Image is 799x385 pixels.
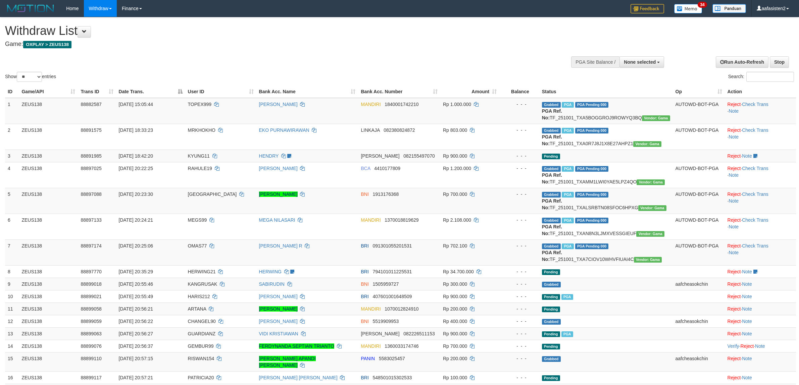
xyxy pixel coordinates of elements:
[19,188,78,214] td: ZEUS138
[729,108,739,114] a: Note
[361,127,380,133] span: LINKAJA
[188,343,214,349] span: GEMBUR99
[259,356,316,368] a: [PERSON_NAME] APANDI [PERSON_NAME]
[542,218,561,223] span: Grabbed
[259,294,298,299] a: [PERSON_NAME]
[259,343,334,349] a: FERDYNANDA SEPTIAN TRIANTO
[443,319,467,324] span: Rp 400.000
[188,243,207,249] span: OMAS77
[259,191,298,197] a: [PERSON_NAME]
[119,306,153,312] span: [DATE] 20:56:21
[185,86,256,98] th: User ID: activate to sort column ascending
[542,344,560,349] span: Pending
[542,172,562,184] b: PGA Ref. No:
[19,124,78,150] td: ZEUS138
[81,375,101,380] span: 88899117
[5,214,19,239] td: 6
[119,153,153,159] span: [DATE] 18:42:20
[673,188,725,214] td: AUTOWD-BOT-PGA
[637,179,665,185] span: Vendor URL: https://trx31.1velocity.biz
[5,41,526,48] h4: Game:
[19,214,78,239] td: ZEUS138
[81,102,101,107] span: 88882587
[542,250,562,262] b: PGA Ref. No:
[5,162,19,188] td: 4
[742,102,768,107] a: Check Trans
[742,294,752,299] a: Note
[188,306,206,312] span: ARTANA
[119,243,153,249] span: [DATE] 20:25:06
[542,294,560,300] span: Pending
[5,86,19,98] th: ID
[742,281,752,287] a: Note
[372,269,412,274] span: Copy 794101011225531 to clipboard
[561,331,573,337] span: Marked by aafanarl
[19,98,78,124] td: ZEUS138
[575,218,609,223] span: PGA Pending
[742,356,752,361] a: Note
[188,269,216,274] span: HERWING21
[81,127,101,133] span: 88891575
[443,191,467,197] span: Rp 700.000
[443,243,467,249] span: Rp 702.100
[19,150,78,162] td: ZEUS138
[742,319,752,324] a: Note
[443,375,467,380] span: Rp 100.000
[259,306,298,312] a: [PERSON_NAME]
[361,153,399,159] span: [PERSON_NAME]
[5,327,19,340] td: 13
[5,72,56,82] label: Show entries
[116,86,185,98] th: Date Trans.: activate to sort column descending
[742,269,752,274] a: Note
[728,306,741,312] a: Reject
[729,198,739,204] a: Note
[725,265,796,278] td: ·
[633,141,661,147] span: Vendor URL: https://trx31.1velocity.biz
[361,191,368,197] span: BNI
[742,127,768,133] a: Check Trans
[5,98,19,124] td: 1
[502,343,537,349] div: - - -
[729,172,739,178] a: Note
[502,268,537,275] div: - - -
[5,150,19,162] td: 3
[502,374,537,381] div: - - -
[188,153,210,159] span: KYUNG11
[636,231,664,237] span: Vendor URL: https://trx31.1velocity.biz
[728,166,741,171] a: Reject
[81,269,101,274] span: 88897770
[19,302,78,315] td: ZEUS138
[542,356,561,362] span: Grabbed
[542,224,562,236] b: PGA Ref. No:
[443,102,471,107] span: Rp 1.000.000
[78,86,116,98] th: Trans ID: activate to sort column ascending
[188,356,214,361] span: RISWAN154
[403,331,435,336] span: Copy 082226511153 to clipboard
[502,101,537,108] div: - - -
[542,198,562,210] b: PGA Ref. No:
[673,162,725,188] td: AUTOWD-BOT-PGA
[673,124,725,150] td: AUTOWD-BOT-PGA
[673,86,725,98] th: Op: activate to sort column ascending
[502,318,537,325] div: - - -
[725,214,796,239] td: · ·
[259,127,309,133] a: EKO PURNAWIRAWAN
[119,127,153,133] span: [DATE] 18:33:23
[728,356,741,361] a: Reject
[725,150,796,162] td: ·
[119,166,153,171] span: [DATE] 20:22:25
[742,166,768,171] a: Check Trans
[728,319,741,324] a: Reject
[259,243,302,249] a: [PERSON_NAME] R
[358,86,440,98] th: Bank Acc. Number: activate to sort column ascending
[624,59,656,65] span: None selected
[575,166,609,172] span: PGA Pending
[729,250,739,255] a: Note
[728,102,741,107] a: Reject
[188,331,215,336] span: GUARDIANZ
[361,319,368,324] span: BNI
[575,102,609,108] span: PGA Pending
[742,217,768,223] a: Check Trans
[746,72,794,82] input: Search:
[385,306,418,312] span: Copy 1070012824910 to clipboard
